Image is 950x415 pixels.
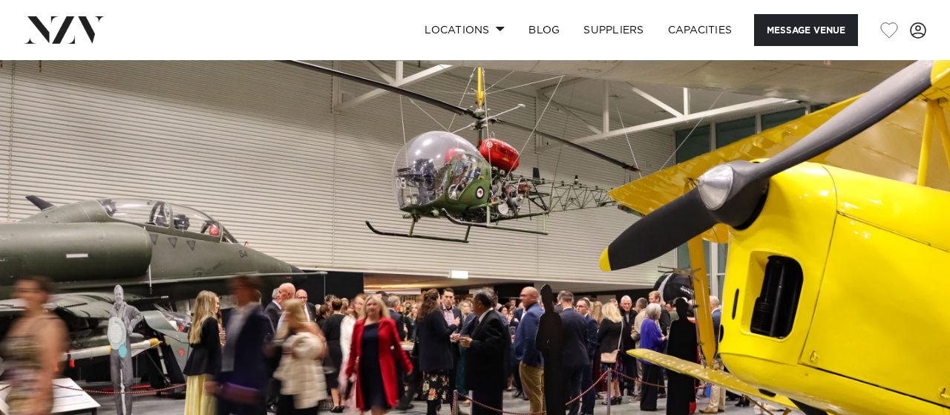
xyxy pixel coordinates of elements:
img: nzv-logo.png [24,16,105,43]
a: Locations [413,14,517,46]
a: SUPPLIERS [571,14,655,46]
a: Capacities [656,14,744,46]
a: BLOG [517,14,571,46]
button: Message Venue [754,14,858,46]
